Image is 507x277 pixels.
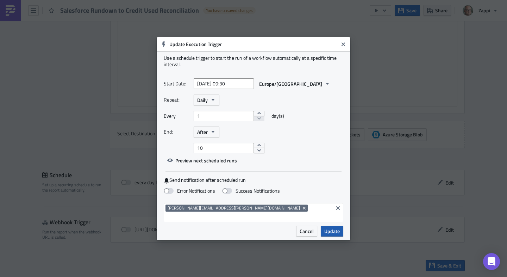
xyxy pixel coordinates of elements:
[254,148,264,153] button: decrement
[164,127,190,137] label: End:
[254,143,264,148] button: increment
[168,205,300,211] span: [PERSON_NAME][EMAIL_ADDRESS][PERSON_NAME][DOMAIN_NAME]
[175,157,237,164] span: Preview next scheduled runs
[321,226,343,237] button: Update
[197,96,208,104] span: Daily
[164,78,190,89] label: Start Date:
[194,78,254,89] input: YYYY-MM-DD HH:mm
[164,188,215,194] label: Error Notifications
[254,111,264,116] button: increment
[194,127,219,137] button: After
[3,3,336,8] body: Rich Text Area. Press ALT-0 for help.
[164,95,190,105] label: Repeat:
[164,55,343,67] div: Use a schedule trigger to start the run of a workflow automatically at a specific time interval.
[296,226,317,237] button: Cancel
[254,116,264,121] button: decrement
[169,41,338,47] h6: Update Execution Trigger
[483,253,500,270] div: Open Intercom Messenger
[301,205,308,212] button: Remove Tag
[334,204,342,212] button: Clear selected items
[222,188,280,194] label: Success Notifications
[164,111,190,121] label: Every
[194,95,219,105] button: Daily
[324,227,340,235] span: Update
[164,155,240,166] button: Preview next scheduled runs
[259,80,322,88] span: Europe/[GEOGRAPHIC_DATA]
[164,177,343,183] label: Send notification after scheduled run
[271,111,284,121] span: day(s)
[338,39,349,50] button: Close
[256,78,334,89] button: Europe/[GEOGRAPHIC_DATA]
[300,227,314,235] span: Cancel
[197,128,208,136] span: After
